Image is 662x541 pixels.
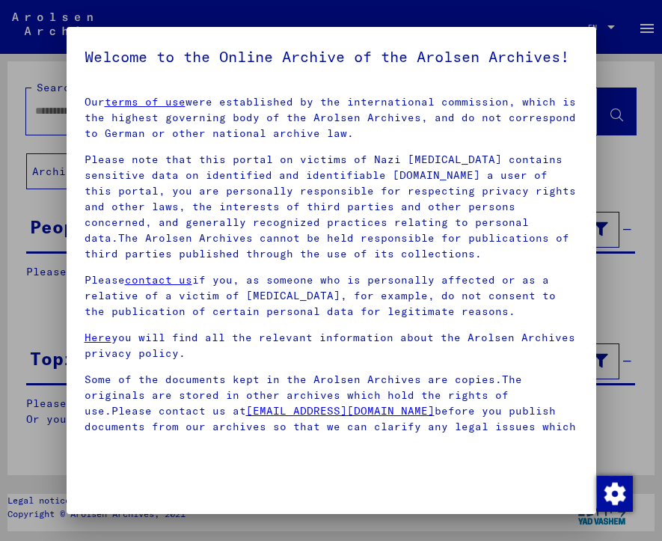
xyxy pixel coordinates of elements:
[85,331,111,344] a: Here
[85,45,578,69] h5: Welcome to the Online Archive of the Arolsen Archives!
[85,330,578,361] p: you will find all the relevant information about the Arolsen Archives privacy policy.
[85,372,578,450] p: Some of the documents kept in the Arolsen Archives are copies.The originals are stored in other a...
[85,94,578,141] p: Our were established by the international commission, which is the highest governing body of the ...
[105,95,186,108] a: terms of use
[85,152,578,262] p: Please note that this portal on victims of Nazi [MEDICAL_DATA] contains sensitive data on identif...
[597,476,633,512] img: Change consent
[246,404,435,418] a: [EMAIL_ADDRESS][DOMAIN_NAME]
[596,475,632,511] div: Change consent
[85,272,578,320] p: Please if you, as someone who is personally affected or as a relative of a victim of [MEDICAL_DAT...
[125,273,192,287] a: contact us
